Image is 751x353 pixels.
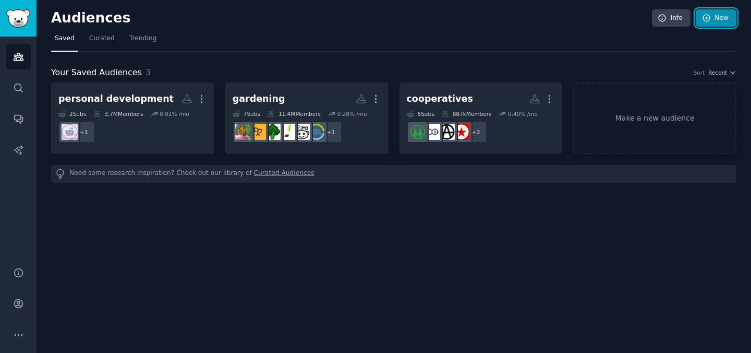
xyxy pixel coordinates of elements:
img: gardening [235,124,251,140]
div: 0.28 % /mo [337,110,367,117]
div: Sort [694,69,705,76]
img: Anarchism [439,124,455,140]
div: + 1 [73,121,95,143]
a: Curated [86,30,118,52]
a: personal development2Subs3.7MMembers0.81% /mo+1DecidingToBeBetter [51,83,214,154]
img: socialism [453,124,469,140]
div: + 1 [320,121,342,143]
img: NativePlantGardening [279,124,295,140]
img: cooperatives [409,124,426,140]
img: DecidingToBeBetter [62,124,78,140]
div: cooperatives [407,92,473,105]
span: Trending [129,34,156,43]
div: 0.40 % /mo [508,110,538,117]
div: 2 Sub s [58,110,86,117]
span: Recent [708,69,727,76]
img: UrbanGardening [294,124,310,140]
h2: Audiences [51,10,652,27]
button: Recent [708,69,736,76]
div: 6 Sub s [407,110,434,117]
div: 3.7M Members [93,110,143,117]
span: 3 [146,67,151,77]
div: 7 Sub s [233,110,260,117]
a: Info [652,9,691,27]
a: cooperatives6Subs887kMembers0.40% /mo+2socialismAnarchismalternativeeconomicscooperatives [399,83,563,154]
div: Need some research inspiration? Check out our library of [51,165,736,183]
div: 0.81 % /mo [160,110,189,117]
div: 887k Members [442,110,492,117]
a: Curated Audiences [254,169,314,180]
div: gardening [233,92,285,105]
span: Your Saved Audiences [51,66,142,79]
div: 11.4M Members [268,110,321,117]
span: Saved [55,34,75,43]
a: gardening7Subs11.4MMembers0.28% /mo+1ZeroWasteUrbanGardeningNativePlantGardeningvegetablegardenin... [225,83,389,154]
div: personal development [58,92,174,105]
img: GardeningUK [250,124,266,140]
span: Curated [89,34,115,43]
a: Trending [126,30,160,52]
img: vegetablegardening [264,124,281,140]
a: New [696,9,736,27]
div: + 2 [465,121,487,143]
img: alternativeeconomics [424,124,440,140]
a: Saved [51,30,78,52]
img: GummySearch logo [6,9,30,28]
img: ZeroWaste [308,124,324,140]
a: Make a new audience [573,83,736,154]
